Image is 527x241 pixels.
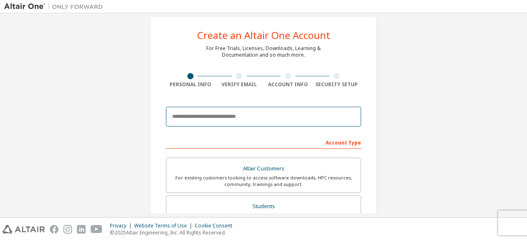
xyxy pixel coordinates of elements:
div: Students [171,201,356,212]
p: © 2025 Altair Engineering, Inc. All Rights Reserved. [110,229,237,236]
div: For currently enrolled students looking to access the free Altair Student Edition bundle and all ... [171,212,356,225]
div: Altair Customers [171,163,356,174]
div: For Free Trials, Licenses, Downloads, Learning & Documentation and so much more. [206,45,321,58]
div: Personal Info [166,81,215,88]
div: Security Setup [312,81,361,88]
img: linkedin.svg [77,225,86,234]
img: Altair One [4,2,107,11]
img: youtube.svg [91,225,103,234]
img: altair_logo.svg [2,225,45,234]
div: Create an Altair One Account [197,30,330,40]
div: Account Info [263,81,312,88]
div: Account Type [166,135,361,149]
div: Website Terms of Use [134,223,195,229]
img: facebook.svg [50,225,58,234]
img: instagram.svg [63,225,72,234]
div: Cookie Consent [195,223,237,229]
div: For existing customers looking to access software downloads, HPC resources, community, trainings ... [171,174,356,188]
div: Privacy [110,223,134,229]
div: Verify Email [215,81,264,88]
